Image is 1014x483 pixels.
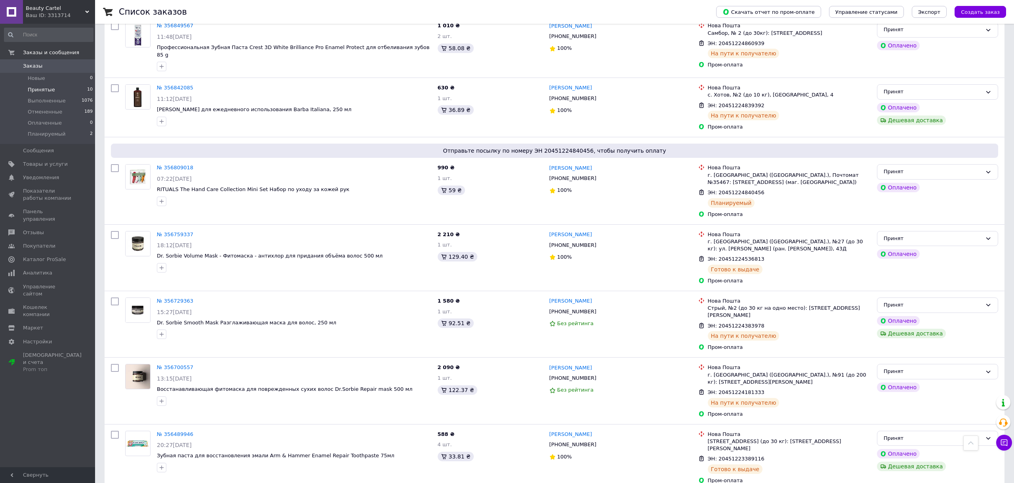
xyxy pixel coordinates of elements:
span: Уведомления [23,174,59,181]
span: 15:27[DATE] [157,309,192,315]
span: 630 ₴ [438,85,455,91]
span: Отправьте посылку по номеру ЭН 20451224840456, чтобы получить оплату [114,147,995,155]
div: Пром-оплата [708,411,871,418]
a: Зубная паста для восстановления эмали Arm & Hammer Enamel Repair Toothpaste 75мл [157,453,395,458]
span: Кошелек компании [23,304,73,318]
div: 33.81 ₴ [438,452,474,461]
span: 100% [557,454,572,460]
div: Дешевая доставка [877,329,946,338]
span: 588 ₴ [438,431,455,437]
span: Отзывы [23,229,44,236]
a: № 356759337 [157,231,193,237]
div: Планируемый [708,198,755,208]
a: [PERSON_NAME] [549,297,592,305]
a: № 356489946 [157,431,193,437]
div: Нова Пошта [708,22,871,29]
div: Самбор, № 2 (до 30кг): [STREET_ADDRESS] [708,30,871,37]
span: Создать заказ [961,9,1000,15]
span: Отмененные [28,108,62,116]
span: 2 [90,131,93,138]
div: Принят [884,235,982,243]
div: [STREET_ADDRESS] (до 30 кг): [STREET_ADDRESS][PERSON_NAME] [708,438,871,452]
a: Восстанавливающая фитомаска для поврежденных сухих волос Dr.Sorbie Repair mask 500 мл [157,386,412,392]
span: ЭН: 20451224839392 [708,102,764,108]
div: Оплачено [877,41,920,50]
span: 1 шт. [438,95,452,101]
a: RITUALS The Hand Care Collection Mini Set Набор по уходу за кожей рук [157,186,349,192]
div: Принят [884,301,982,309]
span: 990 ₴ [438,165,455,170]
div: Пром-оплата [708,344,871,351]
img: Фото товару [126,23,150,47]
span: Настройки [23,338,52,345]
div: Нова Пошта [708,431,871,438]
div: На пути к получателю [708,49,780,58]
a: [PERSON_NAME] для ежедневного использования Barba Italiana, 250 мл [157,106,351,112]
span: ЭН: 20451224536813 [708,256,764,262]
span: 100% [557,187,572,193]
a: Dr. Sorbie Smooth Mask Разглаживающая маска для волос, 250 мл [157,320,336,326]
div: Готово к выдаче [708,265,762,274]
div: [PHONE_NUMBER] [548,93,598,104]
div: 92.51 ₴ [438,318,474,328]
span: Экспорт [918,9,940,15]
span: ЭН: 20451224840456 [708,189,764,195]
span: 2 шт. [438,33,452,39]
span: 100% [557,45,572,51]
div: [PHONE_NUMBER] [548,373,598,383]
a: Профессиональная Зубная Паста Crest 3D White Brilliance Pro Enamel Protect для отбеливания зубов ... [157,44,429,58]
img: Фото товару [126,437,150,449]
a: [PERSON_NAME] [549,231,592,239]
div: Пром-оплата [708,277,871,284]
div: 122.37 ₴ [438,385,477,395]
div: Нова Пошта [708,164,871,171]
span: ЭН: 20451224181333 [708,389,764,395]
span: Сообщения [23,147,54,154]
a: Фото товару [125,364,151,389]
span: Заказы [23,63,42,70]
div: Нова Пошта [708,364,871,371]
span: Покупатели [23,242,55,250]
span: Товары и услуги [23,161,68,168]
a: № 356700557 [157,364,193,370]
div: Оплачено [877,383,920,392]
a: [PERSON_NAME] [549,84,592,92]
a: Фото товару [125,297,151,323]
button: Чат с покупателем [996,435,1012,451]
div: Нова Пошта [708,84,871,91]
button: Экспорт [912,6,947,18]
div: г. [GEOGRAPHIC_DATA] ([GEOGRAPHIC_DATA].), №91 (до 200 кг): [STREET_ADDRESS][PERSON_NAME] [708,371,871,386]
img: Фото товару [126,85,150,109]
button: Скачать отчет по пром-оплате [716,6,821,18]
a: Фото товару [125,231,151,256]
span: 100% [557,254,572,260]
div: 36.89 ₴ [438,105,474,115]
span: 10 [87,86,93,93]
div: Принят [884,168,982,176]
div: Нова Пошта [708,297,871,305]
span: 11:12[DATE] [157,96,192,102]
span: Каталог ProSale [23,256,66,263]
div: Prom топ [23,366,82,373]
div: Оплачено [877,449,920,458]
span: Beauty Cartel [26,5,85,12]
span: Новые [28,75,45,82]
a: [PERSON_NAME] [549,431,592,438]
a: Dr. Sorbie Volume Mask - Фитомаска - антихлор для придания объёма волос 500 мл [157,253,383,259]
img: Фото товару [126,364,150,389]
span: 2 210 ₴ [438,231,460,237]
div: Нова Пошта [708,231,871,238]
a: Фото товару [125,431,151,456]
div: [PHONE_NUMBER] [548,240,598,250]
div: [PHONE_NUMBER] [548,439,598,450]
div: Готово к выдаче [708,464,762,474]
span: ЭН: 20451223389116 [708,456,764,462]
div: Пром-оплата [708,211,871,218]
img: Фото товару [126,231,150,256]
div: Ваш ID: 3313714 [26,12,95,19]
div: На пути к получателю [708,398,780,407]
